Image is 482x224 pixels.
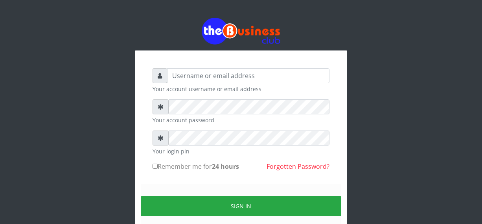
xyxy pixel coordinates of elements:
[153,116,329,124] small: Your account password
[212,162,239,171] b: 24 hours
[153,164,158,169] input: Remember me for24 hours
[267,162,329,171] a: Forgotten Password?
[167,68,329,83] input: Username or email address
[141,196,341,216] button: Sign in
[153,147,329,155] small: Your login pin
[153,85,329,93] small: Your account username or email address
[153,162,239,171] label: Remember me for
